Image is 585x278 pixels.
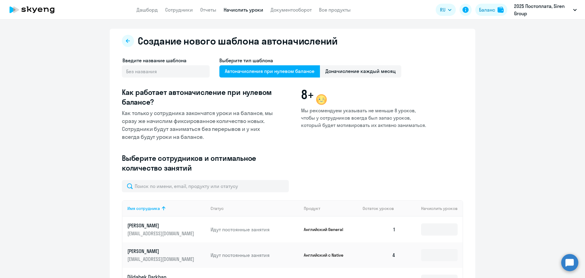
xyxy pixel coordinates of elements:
[514,2,571,17] p: 2025 Постоплата, Siren Group
[127,222,206,237] a: [PERSON_NAME][EMAIL_ADDRESS][DOMAIN_NAME]
[304,252,349,258] p: Английский с Native
[122,180,289,192] input: Поиск по имени, email, продукту или статусу
[127,248,206,262] a: [PERSON_NAME][EMAIL_ADDRESS][DOMAIN_NAME]
[301,107,427,129] p: Мы рекомендуем указывать не меньше 8 уроков, чтобы у сотрудников всегда был запас уроков, который...
[127,206,206,211] div: Имя сотрудника
[127,222,196,229] p: [PERSON_NAME]
[479,6,495,13] div: Баланс
[304,206,358,211] div: Продукт
[363,206,394,211] span: Остаток уроков
[211,226,299,233] p: Идут постоянные занятия
[301,87,314,102] span: 8+
[358,242,400,268] td: 4
[211,252,299,258] p: Идут постоянные занятия
[304,206,320,211] div: Продукт
[122,109,276,141] p: Как только у сотрудника закончатся уроки на балансе, мы сразу же начислим фиксированное количеств...
[122,153,276,173] h3: Выберите сотрудников и оптимальное количество занятий
[165,7,193,13] a: Сотрудники
[314,92,329,107] img: wink
[219,65,320,78] span: Автоначисления при нулевом балансе
[436,4,456,16] button: RU
[400,200,463,217] th: Начислить уроков
[475,4,507,16] button: Балансbalance
[127,248,196,255] p: [PERSON_NAME]
[211,206,224,211] div: Статус
[122,65,210,78] input: Без названия
[122,57,186,63] span: Введите название шаблона
[122,87,276,107] h3: Как работает автоначисление при нулевом балансе?
[320,65,401,78] span: Доначисление каждый месяц
[138,35,338,47] h2: Создание нового шаблона автоначислений
[127,230,196,237] p: [EMAIL_ADDRESS][DOMAIN_NAME]
[136,7,158,13] a: Дашборд
[200,7,216,13] a: Отчеты
[219,57,401,64] h4: Выберите тип шаблона
[127,256,196,262] p: [EMAIL_ADDRESS][DOMAIN_NAME]
[498,7,504,13] img: balance
[271,7,312,13] a: Документооборот
[211,206,299,211] div: Статус
[511,2,580,17] button: 2025 Постоплата, Siren Group
[127,206,160,211] div: Имя сотрудника
[363,206,400,211] div: Остаток уроков
[304,227,349,232] p: Английский General
[224,7,263,13] a: Начислить уроки
[440,6,445,13] span: RU
[358,217,400,242] td: 1
[319,7,351,13] a: Все продукты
